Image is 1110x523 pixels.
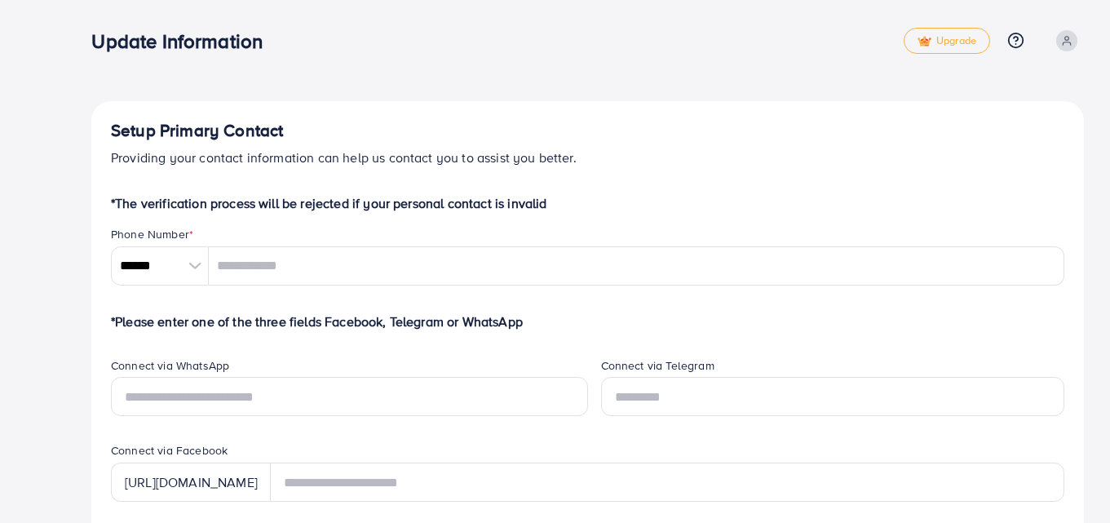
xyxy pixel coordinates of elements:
[91,29,276,53] h3: Update Information
[918,36,931,47] img: tick
[601,357,714,374] label: Connect via Telegram
[111,226,193,242] label: Phone Number
[111,463,271,502] div: [URL][DOMAIN_NAME]
[904,28,990,54] a: tickUpgrade
[111,312,1064,331] p: *Please enter one of the three fields Facebook, Telegram or WhatsApp
[111,148,1064,167] p: Providing your contact information can help us contact you to assist you better.
[111,121,1064,141] h4: Setup Primary Contact
[111,357,229,374] label: Connect via WhatsApp
[918,35,976,47] span: Upgrade
[111,193,1064,213] p: *The verification process will be rejected if your personal contact is invalid
[111,442,228,459] label: Connect via Facebook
